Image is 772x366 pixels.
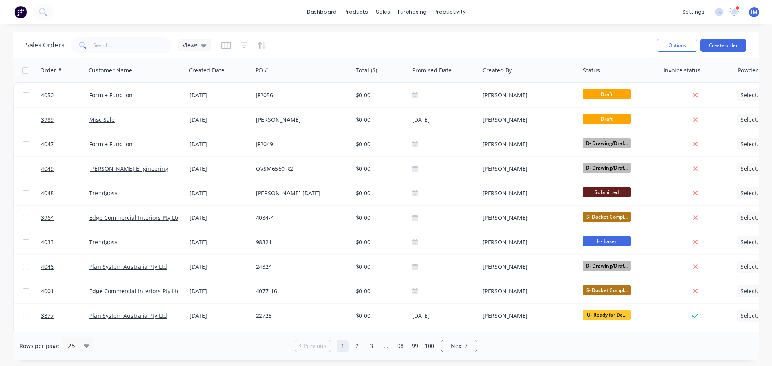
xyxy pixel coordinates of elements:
[409,340,421,352] a: Page 99
[356,116,403,124] div: $0.00
[89,287,181,295] a: Edge Commercial Interiors Pty Ltd
[741,189,762,197] span: Select...
[189,116,249,124] div: [DATE]
[256,263,345,271] div: 24824
[14,6,27,18] img: Factory
[372,6,394,18] div: sales
[583,187,631,197] span: Submitted
[412,115,476,125] div: [DATE]
[41,214,54,222] span: 3964
[356,66,377,74] div: Total ($)
[583,163,631,173] span: D- Drawing/Draf...
[41,304,89,328] a: 3877
[41,189,54,197] span: 4048
[482,91,572,99] div: [PERSON_NAME]
[89,116,115,123] a: Misc Sale
[183,41,198,49] span: Views
[41,312,54,320] span: 3877
[356,189,403,197] div: $0.00
[482,140,572,148] div: [PERSON_NAME]
[19,342,59,350] span: Rows per page
[583,310,631,320] span: U- Ready for De...
[741,116,762,124] span: Select...
[189,287,249,295] div: [DATE]
[482,116,572,124] div: [PERSON_NAME]
[482,238,572,246] div: [PERSON_NAME]
[394,6,431,18] div: purchasing
[26,41,64,49] h1: Sales Orders
[741,312,762,320] span: Select...
[741,263,762,271] span: Select...
[482,287,572,295] div: [PERSON_NAME]
[41,108,89,132] a: 3989
[583,236,631,246] span: H- Laser
[663,66,700,74] div: Invoice status
[89,238,118,246] a: Trendgosa
[41,91,54,99] span: 4050
[356,91,403,99] div: $0.00
[295,342,331,350] a: Previous page
[256,238,345,246] div: 98321
[583,66,600,74] div: Status
[40,66,62,74] div: Order #
[741,214,762,222] span: Select...
[292,340,480,352] ul: Pagination
[337,340,349,352] a: Page 1 is your current page
[394,340,407,352] a: Page 98
[583,114,631,124] span: Draft
[741,238,762,246] span: Select...
[41,132,89,156] a: 4047
[356,165,403,173] div: $0.00
[89,214,181,221] a: Edge Commercial Interiors Pty Ltd
[41,328,89,352] a: 3828
[256,140,345,148] div: JF2049
[482,263,572,271] div: [PERSON_NAME]
[89,91,133,99] a: Form + Function
[41,157,89,181] a: 4049
[482,165,572,173] div: [PERSON_NAME]
[89,312,167,319] a: Plan System Australia Pty Ltd
[256,214,345,222] div: 4084-4
[41,287,54,295] span: 4001
[89,189,118,197] a: Trendgosa
[89,263,167,270] a: Plan System Australia Pty Ltd
[341,6,372,18] div: products
[88,66,132,74] div: Customer Name
[657,39,697,52] button: Options
[303,6,341,18] a: dashboard
[451,342,463,350] span: Next
[356,214,403,222] div: $0.00
[189,312,249,320] div: [DATE]
[741,140,762,148] span: Select...
[304,342,326,350] span: Previous
[583,89,631,99] span: Draft
[431,6,470,18] div: productivity
[89,165,168,172] a: [PERSON_NAME] Engineering
[41,116,54,124] span: 3989
[583,285,631,295] span: S- Docket Compl...
[482,66,512,74] div: Created By
[741,287,762,295] span: Select...
[583,261,631,271] span: D- Drawing/Draf...
[41,279,89,303] a: 4001
[741,91,762,99] span: Select...
[256,116,345,124] div: [PERSON_NAME]
[256,165,345,173] div: QVSM6560 R2
[189,263,249,271] div: [DATE]
[583,212,631,222] span: S- Docket Compl...
[189,214,249,222] div: [DATE]
[41,165,54,173] span: 4049
[255,66,268,74] div: PO #
[356,312,403,320] div: $0.00
[751,8,757,16] span: JM
[41,83,89,107] a: 4050
[256,91,345,99] div: JF2056
[412,311,476,321] div: [DATE]
[41,206,89,230] a: 3964
[89,140,133,148] a: Form + Function
[41,140,54,148] span: 4047
[482,214,572,222] div: [PERSON_NAME]
[256,312,345,320] div: 22725
[189,140,249,148] div: [DATE]
[380,340,392,352] a: Jump forward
